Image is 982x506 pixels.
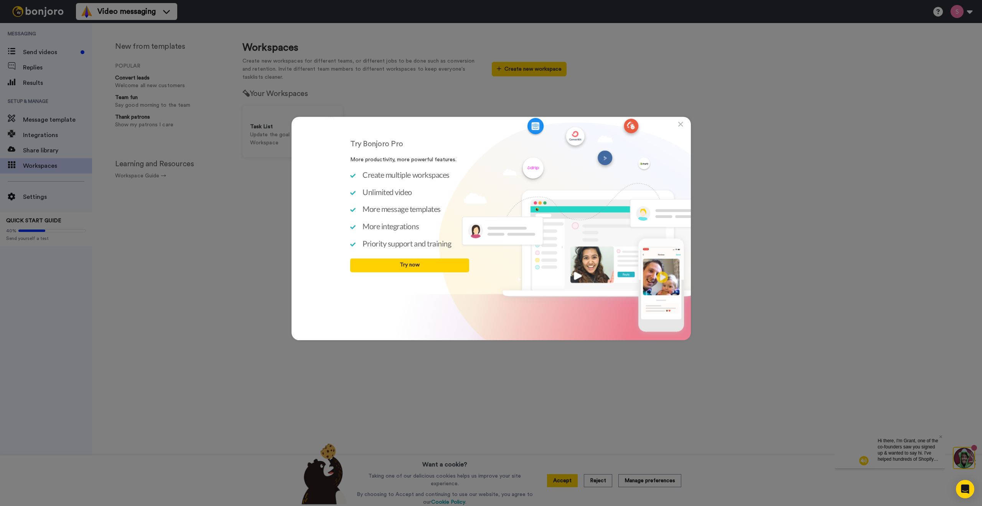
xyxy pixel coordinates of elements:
[362,205,440,214] span: More message templates
[350,140,462,148] h1: Try Bonjoro Pro
[362,187,412,197] span: Unlimited video
[350,258,469,272] a: Try now
[43,7,104,67] span: Hi there, I'm Grant, one of the co-founders saw you signed up & wanted to say hi. I've helped hun...
[362,239,451,248] span: Priority support and training
[362,222,419,231] span: More integrations
[362,170,450,179] span: Create multiple workspaces
[956,480,974,498] div: Open Intercom Messenger
[350,156,469,164] p: More productivity, more powerful features.
[25,25,34,34] img: mute-white.svg
[1,2,21,22] img: 3183ab3e-59ed-45f6-af1c-10226f767056-1659068401.jpg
